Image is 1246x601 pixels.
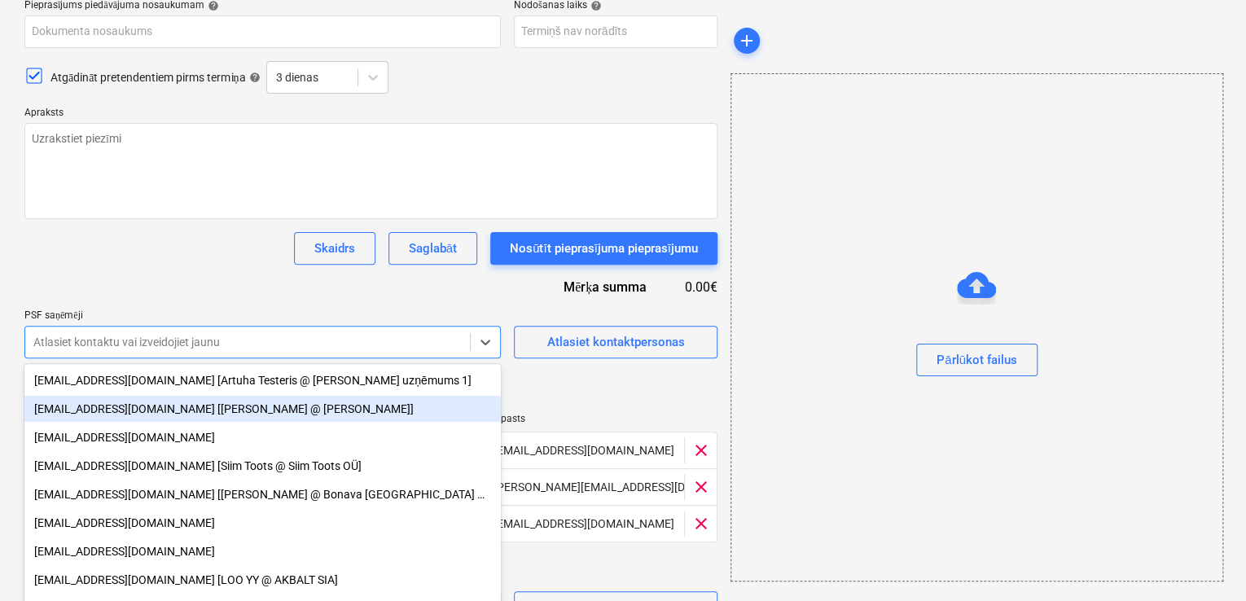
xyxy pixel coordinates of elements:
div: [EMAIL_ADDRESS][DOMAIN_NAME] [Siim Toots @ Siim Toots OÜ] [24,453,501,479]
div: vadims.gonts@gmail.com [Vadims G. @ Bonava Latvija Dummy projects ] [24,481,501,507]
span: help [245,72,260,83]
iframe: Chat Widget [1165,523,1246,601]
div: lux@box.lv [24,538,501,564]
div: Skaidrs [314,238,355,259]
span: clear [691,514,711,533]
div: E-pasts [493,413,678,424]
div: [EMAIL_ADDRESS][DOMAIN_NAME] [[PERSON_NAME] @ [PERSON_NAME]] [24,396,501,422]
span: add [737,31,757,50]
span: clear [691,441,711,460]
div: siim.toots@bonava.com [Siim Toots @ Siim Toots OÜ] [24,453,501,479]
div: [EMAIL_ADDRESS][DOMAIN_NAME] [24,424,501,450]
button: Atlasiet kontaktpersonas [514,326,717,358]
div: Atgādināt pretendentiem pirms termiņa [50,69,260,86]
div: [EMAIL_ADDRESS][DOMAIN_NAME] [24,510,501,536]
button: Saglabāt [388,232,477,265]
span: [EMAIL_ADDRESS][DOMAIN_NAME] [494,444,674,457]
div: [EMAIL_ADDRESS][DOMAIN_NAME] [24,538,501,564]
button: Nosūtīt pieprasījuma pieprasījumu [490,232,717,265]
div: taavi.konga@bonava.com [24,424,501,450]
div: Pārlūkot failus [730,73,1223,581]
button: Pārlūkot failus [916,344,1038,376]
div: 0.00€ [673,278,717,296]
div: Atlasiet kontaktpersonas [546,331,684,353]
button: Skaidrs [294,232,375,265]
div: [EMAIL_ADDRESS][DOMAIN_NAME] [LOO YY @ AKBALT SIA] [24,567,501,593]
div: Pārlūkot failus [937,349,1017,371]
div: taavi.konga@gmail.com [Taavi Konga @ Jānis AU] [24,396,501,422]
div: juris.druva@gmail.com [24,510,501,536]
span: [EMAIL_ADDRESS][DOMAIN_NAME] [494,517,674,530]
div: Saglabāt [409,238,457,259]
div: [EMAIL_ADDRESS][DOMAIN_NAME] [Artuha Testeris @ [PERSON_NAME] uzņēmums 1] [24,367,501,393]
span: clear [691,477,711,497]
div: arturg1000@gmail.com [Artuha Testeris @ Testa uzņēmums 1] [24,367,501,393]
input: Dokumenta nosaukums [24,15,501,48]
p: PSF saņēmēji [24,309,501,326]
p: Apraksts [24,107,717,123]
div: Nosūtīt pieprasījuma pieprasījumu [510,238,698,259]
div: [EMAIL_ADDRESS][DOMAIN_NAME] [[PERSON_NAME] @ Bonava [GEOGRAPHIC_DATA] Dummy projects ] [24,481,501,507]
span: [PERSON_NAME][EMAIL_ADDRESS][DOMAIN_NAME] [494,480,761,494]
input: Termiņš nav norādīts [514,15,717,48]
div: Mērķa summa [506,278,673,296]
div: djzex@inbox.lv [LOO YY @ AKBALT SIA] [24,567,501,593]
